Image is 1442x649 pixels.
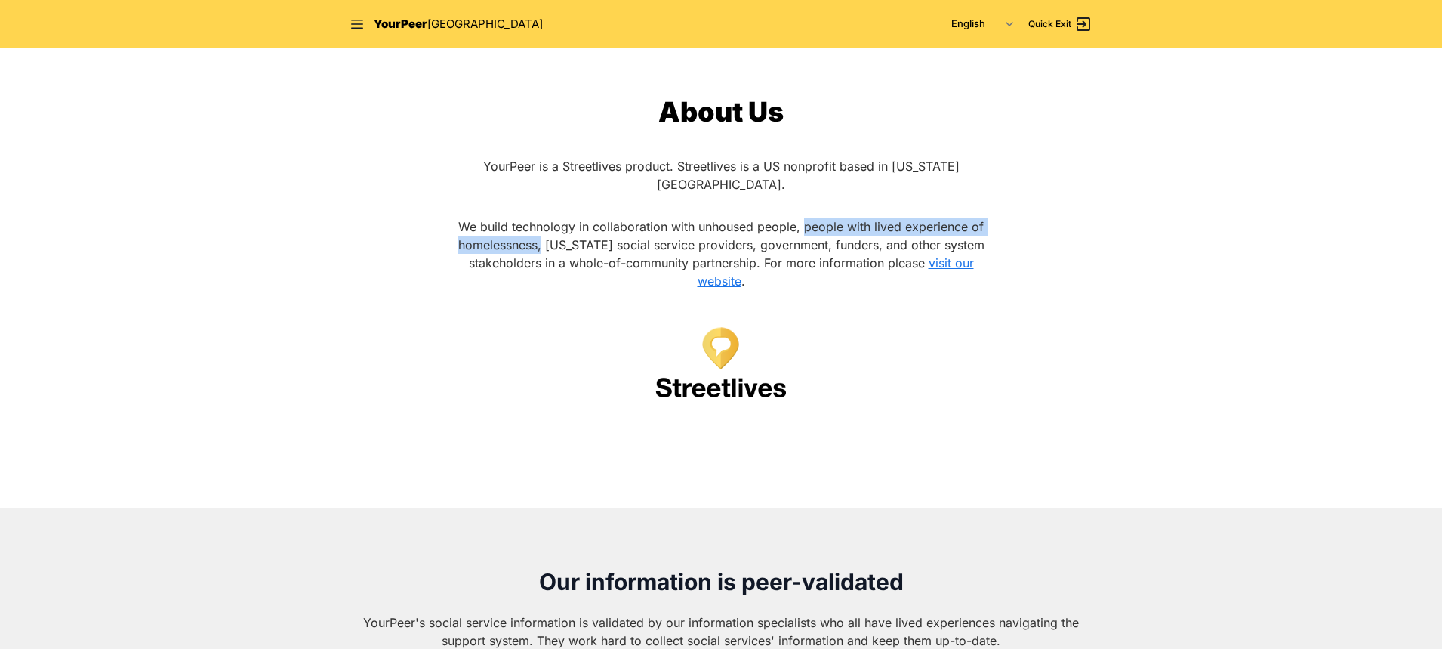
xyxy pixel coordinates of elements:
[1028,15,1092,33] a: Quick Exit
[427,17,543,31] span: [GEOGRAPHIC_DATA]
[363,615,1079,648] span: YourPeer's social service information is validated by our information specialists who all have li...
[374,16,543,33] a: YourPeer[GEOGRAPHIC_DATA]
[741,274,745,289] span: .
[764,255,925,270] span: For more information please
[483,159,960,192] span: YourPeer is a Streetlives product. Streetlives is a US nonprofit based in [US_STATE][GEOGRAPHIC_D...
[539,568,904,595] span: Our information is peer-validated
[658,95,784,128] span: About Us
[458,219,984,270] span: We build technology in collaboration with unhoused people, people with lived experience of homele...
[374,17,427,31] span: YourPeer
[1028,18,1071,30] span: Quick Exit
